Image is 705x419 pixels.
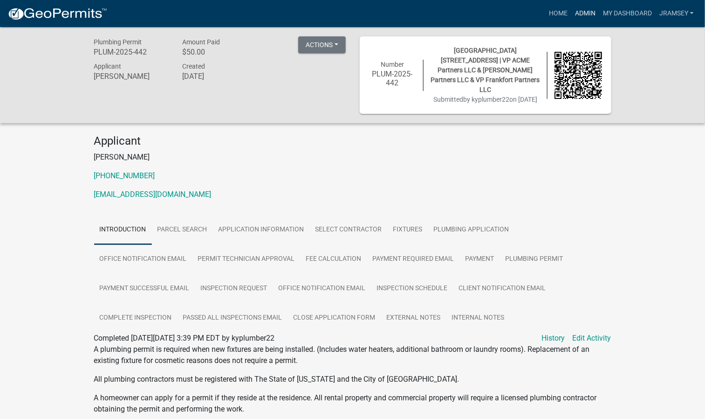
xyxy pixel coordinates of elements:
[94,72,169,81] h6: [PERSON_NAME]
[182,38,220,46] span: Amount Paid
[182,72,257,81] h6: [DATE]
[94,63,122,70] span: Applicant
[94,152,611,163] p: [PERSON_NAME]
[94,334,275,342] span: Completed [DATE][DATE] 3:39 PM EDT by kyplumber22
[94,303,178,333] a: Complete Inspection
[388,215,428,245] a: Fixtures
[554,52,602,99] img: QR code
[656,5,698,22] a: jramsey
[182,63,205,70] span: Created
[94,274,195,304] a: Payment Successful Email
[573,333,611,344] a: Edit Activity
[460,244,500,274] a: Payment
[152,215,213,245] a: Parcel search
[431,47,540,93] span: [GEOGRAPHIC_DATA][STREET_ADDRESS] | VP ACME Partners LLC & [PERSON_NAME] Partners LLC & VP Frankf...
[94,392,611,415] p: A homeowner can apply for a permit if they reside at the residence. All rental property and comme...
[545,5,571,22] a: Home
[94,244,192,274] a: Office Notification Email
[182,48,257,56] h6: $50.00
[94,48,169,56] h6: PLUM-2025-442
[367,244,460,274] a: Payment Required Email
[94,190,212,199] a: [EMAIL_ADDRESS][DOMAIN_NAME]
[288,303,381,333] a: Close Application Form
[195,274,273,304] a: Inspection Request
[599,5,656,22] a: My Dashboard
[433,96,537,103] span: Submitted on [DATE]
[94,171,155,180] a: [PHONE_NUMBER]
[428,215,515,245] a: Plumbing Application
[542,333,565,344] a: History
[94,38,142,46] span: Plumbing Permit
[94,215,152,245] a: Introduction
[446,303,510,333] a: Internal Notes
[381,61,404,68] span: Number
[213,215,310,245] a: Application Information
[500,244,569,274] a: Plumbing Permit
[178,303,288,333] a: Passed All Inspections Email
[298,36,346,53] button: Actions
[571,5,599,22] a: Admin
[369,70,417,87] h6: PLUM-2025-442
[453,274,552,304] a: Client Notification Email
[94,344,611,366] p: A plumbing permit is required when new fixtures are being installed. (Includes water heaters, add...
[94,134,611,148] h4: Applicant
[192,244,301,274] a: Permit Technician Approval
[301,244,367,274] a: Fee Calculation
[381,303,446,333] a: External Notes
[94,374,611,385] p: All plumbing contractors must be registered with The State of [US_STATE] and the City of [GEOGRAP...
[371,274,453,304] a: Inspection Schedule
[463,96,509,103] span: by kyplumber22
[310,215,388,245] a: Select contractor
[273,274,371,304] a: Office Notification Email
